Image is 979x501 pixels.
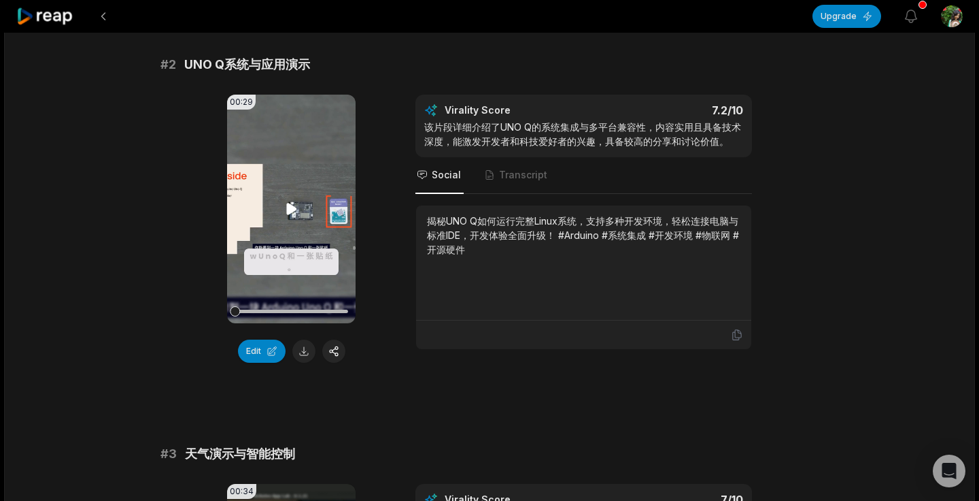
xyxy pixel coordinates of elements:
div: Virality Score [445,103,591,117]
div: Open Intercom Messenger [933,455,965,487]
div: 该片段详细介绍了UNO Q的系统集成与多平台兼容性，内容实用且具备技术深度，能激发开发者和科技爱好者的兴趣，具备较高的分享和讨论价值。 [424,120,743,148]
button: Edit [238,340,286,363]
nav: Tabs [415,157,752,194]
span: # 2 [160,55,176,74]
span: 天气演示与智能控制 [185,445,295,464]
button: Upgrade [812,5,881,28]
span: # 3 [160,445,177,464]
span: Transcript [499,168,547,182]
span: UNO Q系统与应用演示 [184,55,310,74]
video: Your browser does not support mp4 format. [227,95,356,323]
span: Social [432,168,461,182]
div: 7.2 /10 [598,103,744,117]
div: 揭秘UNO Q如何运行完整Linux系统，支持多种开发环境，轻松连接电脑与标准IDE，开发体验全面升级！ #Arduino #系统集成 #开发环境 #物联网 #开源硬件 [427,214,740,257]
